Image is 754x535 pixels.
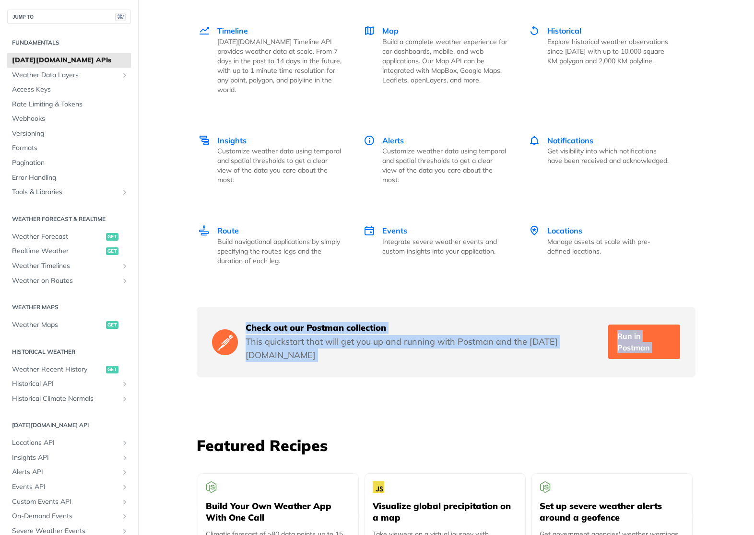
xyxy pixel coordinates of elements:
button: Show subpages for Severe Weather Events [121,527,129,535]
span: Weather on Routes [12,276,118,286]
a: Pagination [7,156,131,170]
p: [DATE][DOMAIN_NAME] Timeline API provides weather data at scale. From 7 days in the past to 14 da... [217,37,342,94]
span: Alerts API [12,467,118,477]
p: This quickstart that will get you up and running with Postman and the [DATE][DOMAIN_NAME] [246,335,601,362]
span: Insights API [12,453,118,463]
a: Webhooks [7,112,131,126]
span: Webhooks [12,114,129,124]
button: Show subpages for Weather Data Layers [121,71,129,79]
span: Locations [547,226,582,235]
button: Show subpages for Historical Climate Normals [121,395,129,403]
img: Notifications [529,135,540,146]
button: Show subpages for Weather Timelines [121,262,129,270]
p: Explore historical weather observations since [DATE] with up to 10,000 square KM polygon and 2,00... [547,37,672,66]
a: Custom Events APIShow subpages for Custom Events API [7,495,131,509]
a: Formats [7,141,131,155]
h2: Weather Maps [7,303,131,312]
button: Show subpages for Weather on Routes [121,277,129,285]
button: Show subpages for Insights API [121,454,129,462]
p: Customize weather data using temporal and spatial thresholds to get a clear view of the data you ... [217,146,342,185]
img: Alerts [364,135,375,146]
span: Insights [217,136,247,145]
a: Locations APIShow subpages for Locations API [7,436,131,450]
span: Historical Climate Normals [12,394,118,404]
a: Error Handling [7,171,131,185]
a: Historical Historical Explore historical weather observations since [DATE] with up to 10,000 squa... [518,5,683,115]
span: Realtime Weather [12,246,104,256]
img: Route [199,225,210,236]
a: Alerts APIShow subpages for Alerts API [7,465,131,479]
a: Historical Climate NormalsShow subpages for Historical Climate Normals [7,392,131,406]
a: Versioning [7,127,131,141]
h2: Fundamentals [7,38,131,47]
button: Show subpages for Tools & Libraries [121,188,129,196]
img: Historical [529,25,540,36]
img: Postman Logo [212,328,238,356]
button: Show subpages for On-Demand Events [121,512,129,520]
span: Error Handling [12,173,129,183]
h5: Check out our Postman collection [246,322,601,334]
span: Versioning [12,129,129,139]
img: Events [364,225,375,236]
span: Weather Data Layers [12,70,118,80]
p: Manage assets at scale with pre-defined locations. [547,237,672,256]
span: Events [382,226,407,235]
button: JUMP TO⌘/ [7,10,131,24]
span: get [106,321,118,329]
img: Locations [529,225,540,236]
a: Alerts Alerts Customize weather data using temporal and spatial thresholds to get a clear view of... [353,115,518,205]
p: Build navigational applications by simply specifying the routes legs and the duration of each leg. [217,237,342,266]
a: Events APIShow subpages for Events API [7,480,131,494]
span: Weather Timelines [12,261,118,271]
span: ⌘/ [115,13,126,21]
span: Tools & Libraries [12,187,118,197]
a: On-Demand EventsShow subpages for On-Demand Events [7,509,131,523]
span: Weather Recent History [12,365,104,374]
span: get [106,233,118,241]
button: Show subpages for Custom Events API [121,498,129,506]
a: Historical APIShow subpages for Historical API [7,377,131,391]
a: Access Keys [7,82,131,97]
h2: Historical Weather [7,348,131,356]
span: On-Demand Events [12,512,118,521]
h2: Weather Forecast & realtime [7,215,131,223]
span: Historical API [12,379,118,389]
span: Alerts [382,136,404,145]
span: Rate Limiting & Tokens [12,100,129,109]
span: Timeline [217,26,248,35]
a: Notifications Notifications Get visibility into which notifications have been received and acknow... [518,115,683,205]
h5: Set up severe weather alerts around a geofence [540,500,684,523]
span: Weather Forecast [12,232,104,242]
p: Get visibility into which notifications have been received and acknowledged. [547,146,672,165]
h3: Featured Recipes [197,435,695,456]
a: Weather Data LayersShow subpages for Weather Data Layers [7,68,131,82]
a: Weather on RoutesShow subpages for Weather on Routes [7,274,131,288]
span: Custom Events API [12,497,118,507]
span: get [106,366,118,373]
h2: [DATE][DOMAIN_NAME] API [7,421,131,430]
img: Insights [199,135,210,146]
a: Events Events Integrate severe weather events and custom insights into your application. [353,205,518,286]
button: Show subpages for Alerts API [121,468,129,476]
a: Weather Mapsget [7,318,131,332]
span: Notifications [547,136,593,145]
a: Map Map Build a complete weather experience for car dashboards, mobile, and web applications. Our... [353,5,518,115]
span: Map [382,26,399,35]
a: Weather Forecastget [7,230,131,244]
button: Show subpages for Locations API [121,439,129,447]
h5: Build Your Own Weather App With One Call [206,500,351,523]
button: Show subpages for Historical API [121,380,129,388]
p: Customize weather data using temporal and spatial thresholds to get a clear view of the data you ... [382,146,507,185]
a: Route Route Build navigational applications by simply specifying the routes legs and the duration... [198,205,353,286]
a: Rate Limiting & Tokens [7,97,131,112]
h5: Visualize global precipitation on a map [373,500,518,523]
span: Historical [547,26,581,35]
a: Tools & LibrariesShow subpages for Tools & Libraries [7,185,131,199]
span: Weather Maps [12,320,104,330]
a: Timeline Timeline [DATE][DOMAIN_NAME] Timeline API provides weather data at scale. From 7 days in... [198,5,353,115]
span: [DATE][DOMAIN_NAME] APIs [12,56,129,65]
a: [DATE][DOMAIN_NAME] APIs [7,53,131,68]
span: Formats [12,143,129,153]
a: Run in Postman [608,325,680,359]
span: Locations API [12,438,118,448]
